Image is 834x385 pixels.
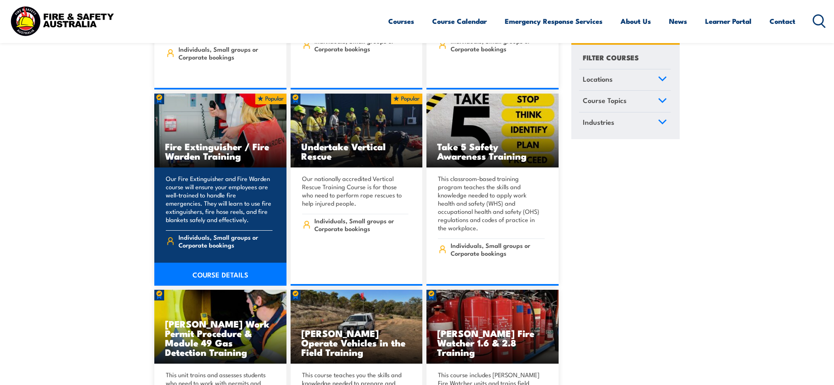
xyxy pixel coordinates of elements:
img: Santos Work Permit Procedure & Module 49 Gas Detection Training (1) [154,290,286,364]
img: Santos Operate Vehicles in the Field training (1) [291,290,423,364]
a: Industries [579,112,671,134]
a: Locations [579,69,671,91]
h3: [PERSON_NAME] Work Permit Procedure & Module 49 Gas Detection Training [165,319,276,357]
a: COURSE DETAILS [154,263,286,286]
a: [PERSON_NAME] Work Permit Procedure & Module 49 Gas Detection Training [154,290,286,364]
p: Our Fire Extinguisher and Fire Warden course will ensure your employees are well-trained to handl... [166,174,273,224]
a: Contact [770,10,795,32]
a: [PERSON_NAME] Operate Vehicles in the Field Training [291,290,423,364]
span: Individuals, Small groups or Corporate bookings [451,241,545,257]
img: Undertake Vertical Rescue (1) [291,94,423,167]
h3: [PERSON_NAME] Fire Watcher 1.6 & 2.8 Training [437,328,548,357]
span: Individuals, Small groups or Corporate bookings [314,217,408,232]
span: Individuals, Small groups or Corporate bookings [451,37,545,53]
a: Undertake Vertical Rescue [291,94,423,167]
a: Course Calendar [432,10,487,32]
img: Fire Extinguisher Fire Warden Training [154,94,286,167]
a: Fire Extinguisher / Fire Warden Training [154,94,286,167]
img: Santos Fire Watcher 1.6 & 2.8 [426,290,559,364]
p: This classroom-based training program teaches the skills and knowledge needed to apply work healt... [438,174,545,232]
h3: [PERSON_NAME] Operate Vehicles in the Field Training [301,328,412,357]
span: Individuals, Small groups or Corporate bookings [179,45,273,61]
span: Industries [583,117,614,128]
a: Emergency Response Services [505,10,603,32]
a: [PERSON_NAME] Fire Watcher 1.6 & 2.8 Training [426,290,559,364]
a: Learner Portal [705,10,752,32]
h3: Take 5 Safety Awareness Training [437,142,548,160]
span: Individuals, Small groups or Corporate bookings [314,37,408,53]
a: Courses [388,10,414,32]
a: Course Topics [579,91,671,112]
p: Our nationally accredited Vertical Rescue Training Course is for those who need to perform rope r... [302,174,409,207]
h4: FILTER COURSES [583,52,639,63]
img: Take 5 Safety Awareness Training [426,94,559,167]
a: About Us [621,10,651,32]
span: Course Topics [583,95,627,106]
span: Locations [583,73,613,85]
h3: Fire Extinguisher / Fire Warden Training [165,142,276,160]
span: Individuals, Small groups or Corporate bookings [179,233,273,249]
a: News [669,10,687,32]
h3: Undertake Vertical Rescue [301,142,412,160]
